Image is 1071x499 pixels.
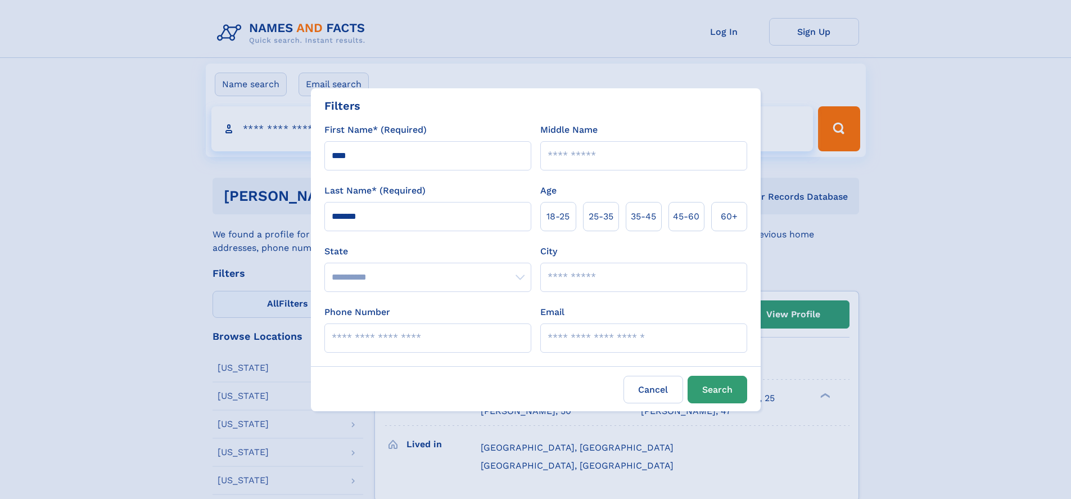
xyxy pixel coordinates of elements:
span: 25‑35 [589,210,613,223]
label: First Name* (Required) [324,123,427,137]
span: 45‑60 [673,210,699,223]
span: 35‑45 [631,210,656,223]
label: Last Name* (Required) [324,184,426,197]
span: 18‑25 [546,210,570,223]
label: Age [540,184,557,197]
span: 60+ [721,210,738,223]
button: Search [688,376,747,403]
label: Cancel [623,376,683,403]
label: City [540,245,557,258]
div: Filters [324,97,360,114]
label: Email [540,305,564,319]
label: State [324,245,531,258]
label: Phone Number [324,305,390,319]
label: Middle Name [540,123,598,137]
